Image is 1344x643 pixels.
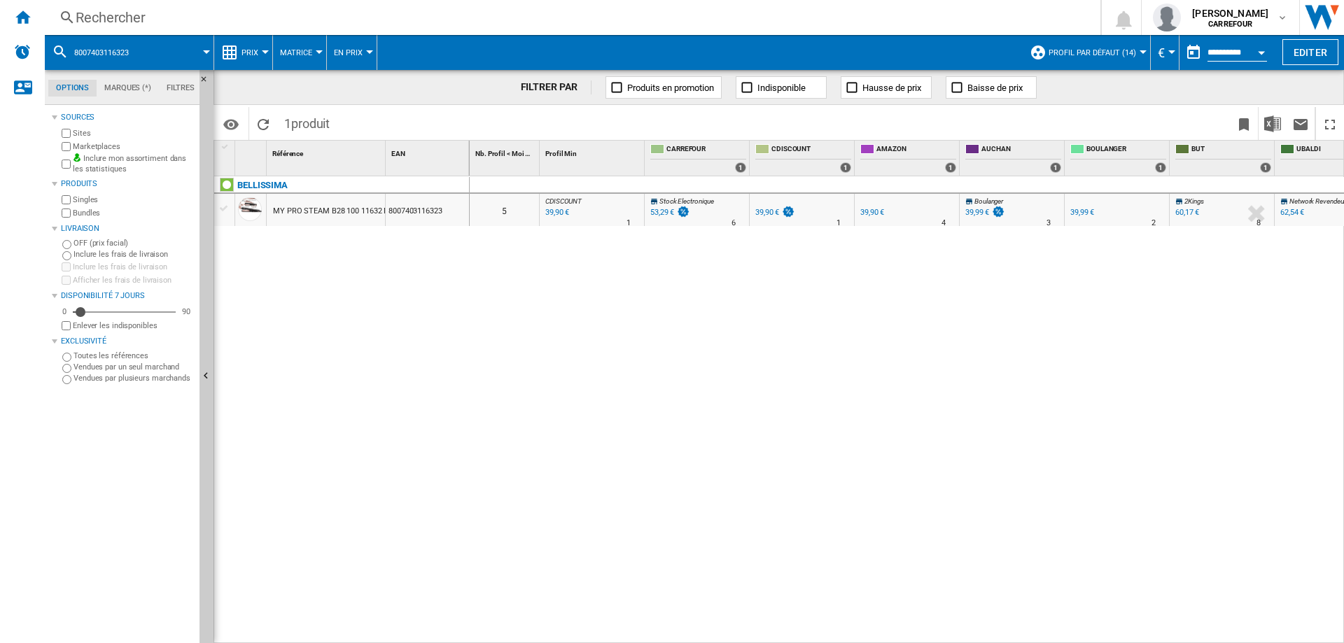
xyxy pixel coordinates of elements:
[62,321,71,330] input: Afficher les frais de livraison
[241,35,265,70] button: Prix
[1175,208,1199,217] div: 60,17 €
[1282,39,1338,65] button: Editer
[626,216,631,230] div: Délai de livraison : 1 jour
[73,362,194,372] label: Vendues par un seul marchand
[73,153,81,162] img: mysite-bg-18x18.png
[542,141,644,162] div: Profil Min Sort None
[1070,208,1094,217] div: 39,99 €
[1184,197,1203,205] span: 2Kings
[735,162,746,173] div: 1 offers sold by CARREFOUR
[1049,35,1143,70] button: Profil par défaut (14)
[73,249,194,260] label: Inclure les frais de livraison
[97,80,159,97] md-tab-item: Marques (*)
[273,195,402,227] div: MY PRO STEAM B28 100 11632 NOIR
[545,197,582,205] span: CDISCOUNT
[62,276,71,285] input: Afficher les frais de livraison
[73,320,194,331] label: Enlever les indisponibles
[858,206,884,220] div: 39,90 €
[61,223,194,234] div: Livraison
[876,144,956,156] span: AMAZON
[1179,38,1207,66] button: md-calendar
[946,76,1037,99] button: Baisse de prix
[280,35,319,70] div: Matrice
[967,83,1023,93] span: Baisse de prix
[753,206,795,220] div: 39,90 €
[860,208,884,217] div: 39,90 €
[757,83,806,93] span: Indisponible
[62,364,71,373] input: Vendues par un seul marchand
[14,43,31,60] img: alerts-logo.svg
[61,112,194,123] div: Sources
[755,208,779,217] div: 39,90 €
[217,111,245,136] button: Options
[48,80,97,97] md-tab-item: Options
[543,206,569,220] div: Mise à jour : mardi 26 août 2025 02:17
[272,150,303,157] span: Référence
[269,141,385,162] div: Sort None
[1287,107,1315,140] button: Envoyer ce rapport par email
[974,197,1003,205] span: Boulanger
[73,153,194,175] label: Inclure mon assortiment dans les statistiques
[59,306,70,317] div: 0
[1259,107,1287,140] button: Télécharger au format Excel
[73,238,194,248] label: OFF (prix facial)
[1264,115,1281,132] img: excel-24x24.png
[676,206,690,218] img: promotionV3.png
[1158,35,1172,70] button: €
[1151,216,1156,230] div: Délai de livraison : 2 jours
[841,76,932,99] button: Hausse de prix
[62,129,71,138] input: Sites
[280,48,312,57] span: Matrice
[1068,206,1094,220] div: 39,99 €
[73,128,194,139] label: Sites
[221,35,265,70] div: Prix
[1249,38,1274,63] button: Open calendar
[73,262,194,272] label: Inclure les frais de livraison
[269,141,385,162] div: Référence Sort None
[334,48,363,57] span: En Prix
[941,216,946,230] div: Délai de livraison : 4 jours
[862,83,921,93] span: Hausse de prix
[648,206,690,220] div: 53,29 €
[73,141,194,152] label: Marketplaces
[334,35,370,70] button: En Prix
[650,208,674,217] div: 53,29 €
[472,141,539,162] div: Nb. Profil < Moi Sort None
[74,35,143,70] button: 8007403116323
[1260,162,1271,173] div: 1 offers sold by BUT
[659,197,714,205] span: Stock Electronique
[605,76,722,99] button: Produits en promotion
[1278,206,1304,220] div: 62,54 €
[73,351,194,361] label: Toutes les références
[61,336,194,347] div: Exclusivité
[1046,216,1051,230] div: Délai de livraison : 3 jours
[991,206,1005,218] img: promotionV3.png
[388,141,469,162] div: Sort None
[545,150,577,157] span: Profil Min
[840,162,851,173] div: 1 offers sold by CDISCOUNT
[386,194,469,226] div: 8007403116323
[1256,216,1261,230] div: Délai de livraison : 8 jours
[76,8,1064,27] div: Rechercher
[241,48,258,57] span: Prix
[945,162,956,173] div: 1 offers sold by AMAZON
[62,353,71,362] input: Toutes les références
[1208,20,1252,29] b: CARREFOUR
[62,155,71,173] input: Inclure mon assortiment dans les statistiques
[62,142,71,151] input: Marketplaces
[857,141,959,176] div: AMAZON 1 offers sold by AMAZON
[1067,141,1169,176] div: BOULANGER 1 offers sold by BOULANGER
[965,208,989,217] div: 39,99 €
[199,70,216,95] button: Masquer
[238,141,266,162] div: Sort None
[1280,208,1304,217] div: 62,54 €
[771,144,851,156] span: CDISCOUNT
[291,116,330,131] span: produit
[62,195,71,204] input: Singles
[836,216,841,230] div: Délai de livraison : 1 jour
[1050,162,1061,173] div: 1 offers sold by AUCHAN
[237,177,288,194] div: Cliquez pour filtrer sur cette marque
[1049,48,1136,57] span: Profil par défaut (14)
[1230,107,1258,140] button: Créer un favoris
[1173,206,1199,220] div: 60,17 €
